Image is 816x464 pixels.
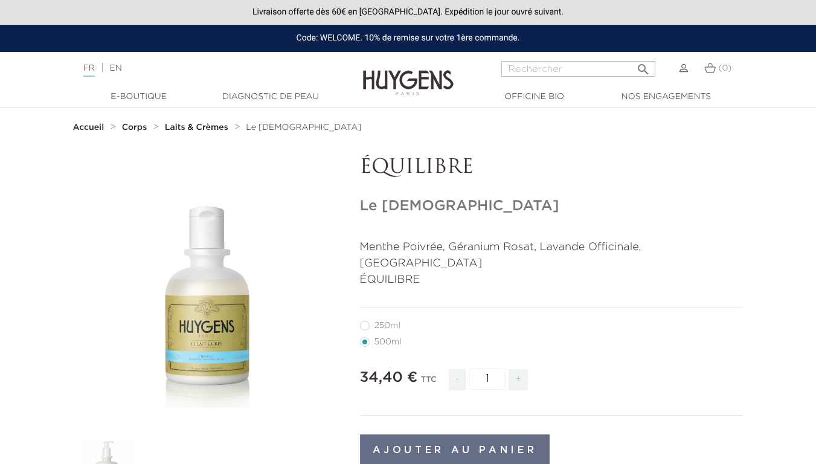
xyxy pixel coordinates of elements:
[360,239,744,272] p: Menthe Poivrée, Géranium Rosat, Lavande Officinale, [GEOGRAPHIC_DATA]
[421,367,437,399] div: TTC
[360,156,744,179] p: ÉQUILIBRE
[83,64,95,77] a: FR
[122,123,147,132] strong: Corps
[474,91,595,103] a: Officine Bio
[246,123,361,132] a: Le [DEMOGRAPHIC_DATA]
[165,123,228,132] strong: Laits & Crèmes
[122,123,150,132] a: Corps
[109,64,121,72] a: EN
[210,91,331,103] a: Diagnostic de peau
[360,321,415,330] label: 250ml
[165,123,231,132] a: Laits & Crèmes
[73,123,107,132] a: Accueil
[449,369,466,390] span: -
[360,337,416,347] label: 500ml
[360,272,744,288] p: ÉQUILIBRE
[360,198,744,215] h1: Le [DEMOGRAPHIC_DATA]
[77,61,331,76] div: |
[606,91,727,103] a: Nos engagements
[469,369,506,390] input: Quantité
[718,64,731,72] span: (0)
[632,57,654,74] button: 
[73,123,104,132] strong: Accueil
[360,370,418,385] span: 34,40 €
[363,51,454,97] img: Huygens
[509,369,528,390] span: +
[636,59,651,73] i: 
[501,61,655,77] input: Rechercher
[79,91,199,103] a: E-Boutique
